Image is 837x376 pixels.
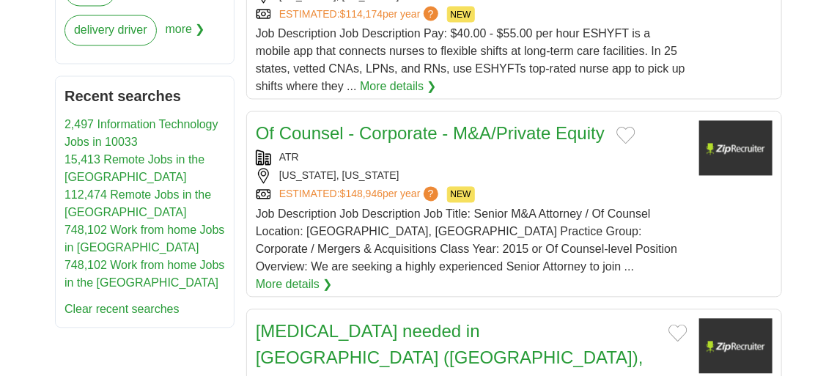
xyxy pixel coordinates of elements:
a: 748,102 Work from home Jobs in the [GEOGRAPHIC_DATA] [64,259,224,290]
a: delivery driver [64,15,157,46]
span: Job Description Job Description Job Title: Senior M&A Attorney / Of Counsel Location: [GEOGRAPHIC... [256,208,677,273]
a: ESTIMATED:$114,174per year? [279,7,441,23]
div: ATR [256,150,687,166]
span: $114,174 [340,8,383,20]
a: More details ❯ [256,276,333,294]
a: ESTIMATED:$148,946per year? [279,187,441,203]
div: [US_STATE], [US_STATE] [256,169,687,184]
span: $148,946 [340,188,383,200]
a: 15,413 Remote Jobs in the [GEOGRAPHIC_DATA] [64,154,204,184]
button: Add to favorite jobs [668,325,687,342]
img: Company logo [699,121,773,176]
img: Company logo [699,319,773,374]
a: Clear recent searches [64,303,180,316]
span: NEW [447,187,475,203]
a: More details ❯ [360,78,437,96]
a: 748,102 Work from home Jobs in [GEOGRAPHIC_DATA] [64,224,224,254]
a: 2,497 Information Technology Jobs in 10033 [64,119,218,149]
span: more ❯ [166,15,205,55]
h2: Recent searches [64,86,225,108]
a: Of Counsel - Corporate - M&A/Private Equity [256,124,605,144]
button: Add to favorite jobs [616,127,635,144]
a: 112,474 Remote Jobs in the [GEOGRAPHIC_DATA] [64,189,211,219]
span: ? [424,7,438,21]
span: NEW [447,7,475,23]
span: Job Description Job Description Pay: $40.00 - $55.00 per hour ESHYFT is a mobile app that connect... [256,28,685,93]
span: ? [424,187,438,202]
